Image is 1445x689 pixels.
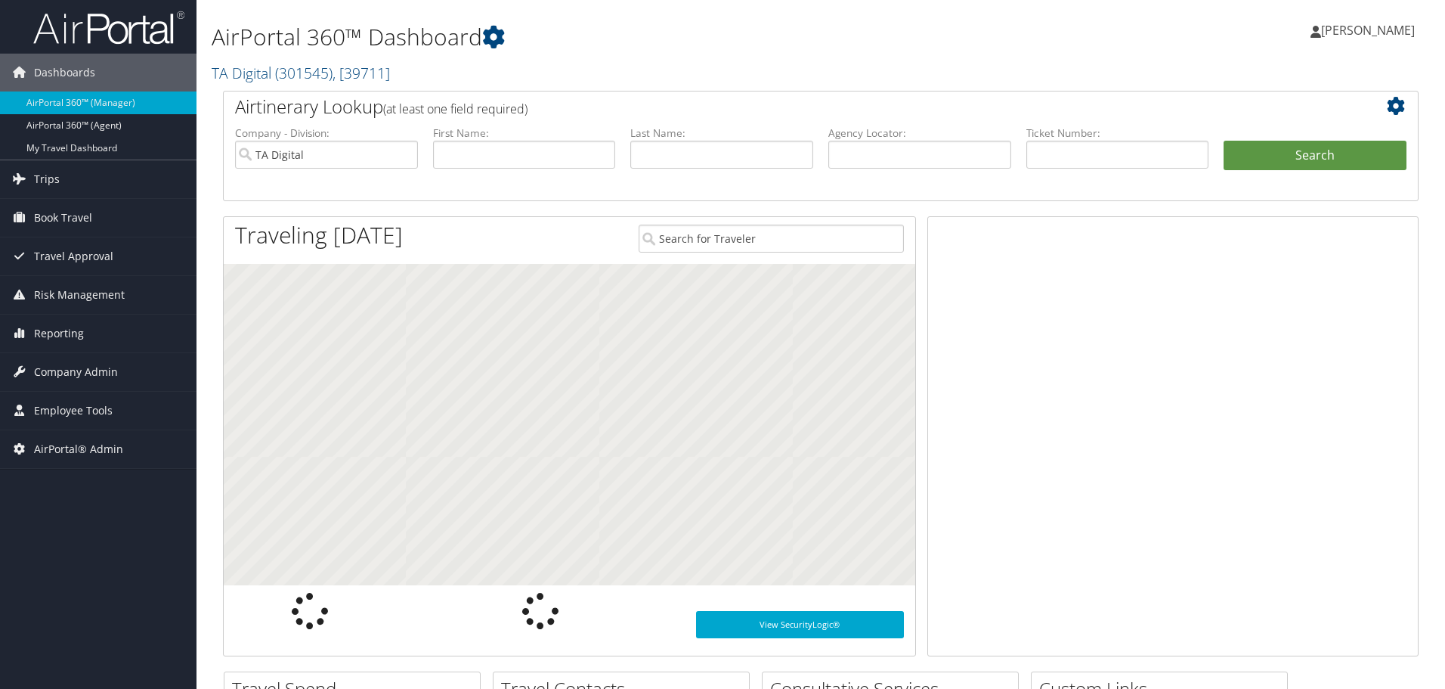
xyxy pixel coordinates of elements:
span: (at least one field required) [383,101,528,117]
label: Ticket Number: [1026,126,1209,141]
a: View SecurityLogic® [696,611,904,638]
label: Agency Locator: [828,126,1011,141]
span: Travel Approval [34,237,113,275]
img: airportal-logo.png [33,10,184,45]
h1: AirPortal 360™ Dashboard [212,21,1024,53]
span: Book Travel [34,199,92,237]
input: Search for Traveler [639,225,904,253]
button: Search [1224,141,1406,171]
span: Dashboards [34,54,95,92]
span: , [ 39711 ] [333,63,390,83]
span: ( 301545 ) [275,63,333,83]
label: Company - Division: [235,126,418,141]
a: [PERSON_NAME] [1310,8,1430,53]
span: Risk Management [34,276,125,314]
span: Reporting [34,315,84,352]
h2: Airtinerary Lookup [235,94,1307,119]
span: AirPortal® Admin [34,430,123,468]
label: First Name: [433,126,616,141]
span: Trips [34,160,60,198]
label: Last Name: [630,126,813,141]
a: TA Digital [212,63,390,83]
h1: Traveling [DATE] [235,219,403,251]
span: Company Admin [34,353,118,391]
span: [PERSON_NAME] [1321,22,1415,39]
span: Employee Tools [34,392,113,430]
